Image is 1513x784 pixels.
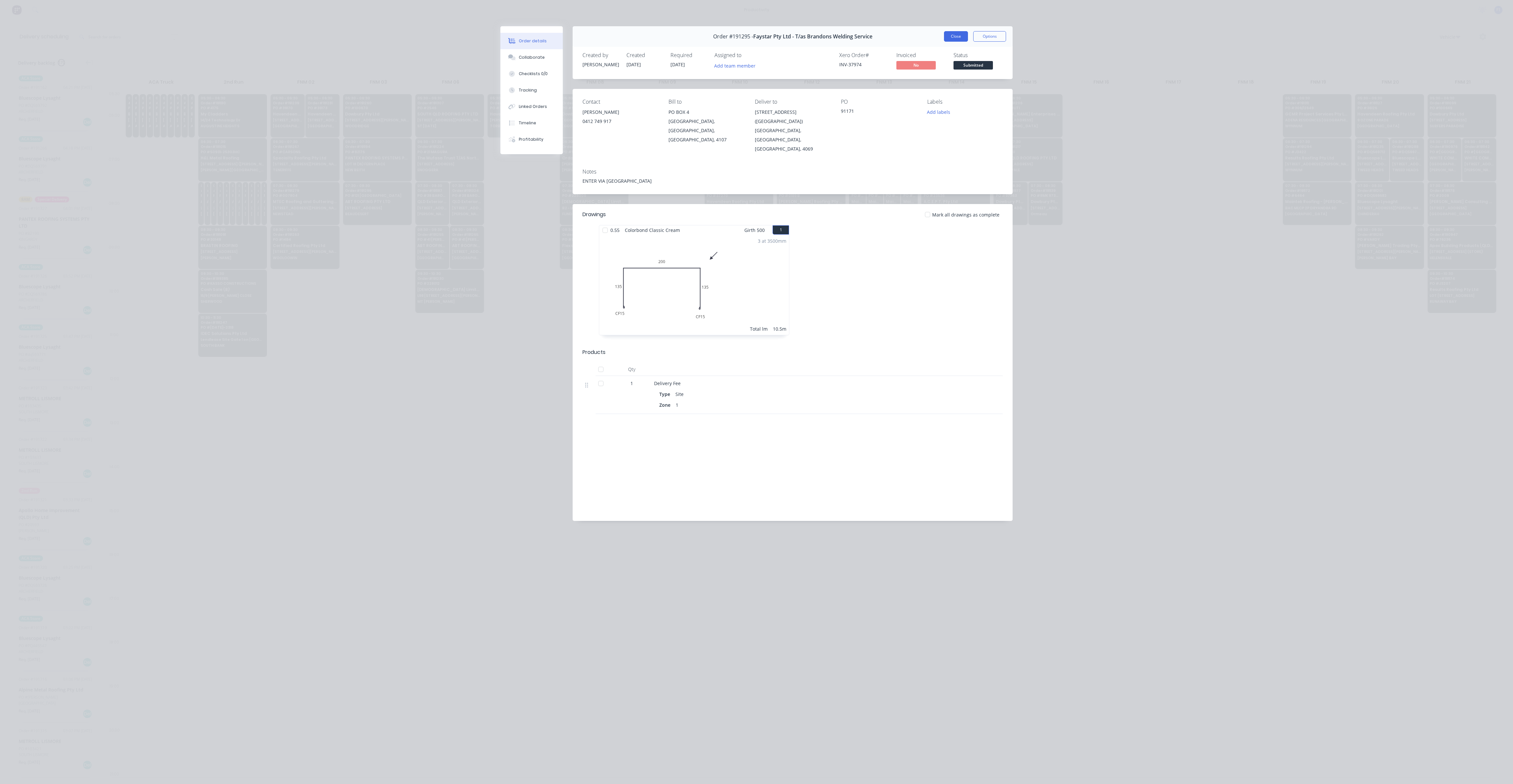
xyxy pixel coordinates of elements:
[896,61,936,69] span: No
[608,225,622,235] span: 0.55
[932,211,999,218] span: Mark all drawings as complete
[841,108,916,117] div: 91171
[973,31,1006,42] button: Options
[500,98,563,115] button: Linked Orders
[670,52,707,58] div: Required
[500,131,563,148] button: Profitability
[582,61,619,68] div: [PERSON_NAME]
[582,169,1003,175] div: Notes
[500,33,563,49] button: Order details
[927,99,1003,105] div: Labels
[582,99,658,105] div: Contact
[500,49,563,66] button: Collaborate
[519,54,545,60] div: Collaborate
[626,52,663,58] div: Created
[519,38,547,44] div: Order details
[773,325,786,332] div: 10.5m
[519,87,537,93] div: Tracking
[944,31,968,42] button: Close
[753,33,872,40] span: Faystar Pty Ltd - T/as Brandons Welding Service
[954,52,1003,58] div: Status
[758,237,786,244] div: 3 at 3500mm
[669,108,744,144] div: PO BOX 4[GEOGRAPHIC_DATA], [GEOGRAPHIC_DATA], [GEOGRAPHIC_DATA], 4107
[670,61,685,68] span: [DATE]
[744,225,765,235] span: Girth 500
[839,52,888,58] div: Xero Order #
[755,108,830,126] div: [STREET_ADDRESS] ([GEOGRAPHIC_DATA])
[626,61,641,68] span: [DATE]
[582,348,605,356] div: Products
[923,108,954,116] button: Add labels
[659,389,673,399] div: Type
[750,325,768,332] div: Total lm
[500,115,563,131] button: Timeline
[896,52,946,58] div: Invoiced
[500,82,563,98] button: Tracking
[673,400,681,410] div: 1
[714,61,759,70] button: Add team member
[673,389,686,399] div: Site
[582,177,1003,184] div: ENTER VIA [GEOGRAPHIC_DATA]
[713,33,753,40] span: Order #191295 -
[755,99,830,105] div: Deliver to
[582,108,658,117] div: [PERSON_NAME]
[669,99,744,105] div: Bill to
[755,126,830,154] div: [GEOGRAPHIC_DATA], [GEOGRAPHIC_DATA], [GEOGRAPHIC_DATA], 4069
[582,117,658,126] div: 0412 749 917
[711,61,759,70] button: Add team member
[612,363,651,376] div: Qty
[500,66,563,82] button: Checklists 0/0
[582,52,619,58] div: Created by
[519,120,536,126] div: Timeline
[714,52,780,58] div: Assigned to
[659,400,673,410] div: Zone
[519,71,548,77] div: Checklists 0/0
[954,61,993,71] button: Submitted
[954,61,993,69] span: Submitted
[519,104,547,110] div: Linked Orders
[519,136,543,142] div: Profitability
[669,108,744,117] div: PO BOX 4
[841,99,916,105] div: PO
[839,61,888,68] div: INV-37974
[755,108,830,154] div: [STREET_ADDRESS] ([GEOGRAPHIC_DATA])[GEOGRAPHIC_DATA], [GEOGRAPHIC_DATA], [GEOGRAPHIC_DATA], 4069
[582,108,658,129] div: [PERSON_NAME]0412 749 917
[582,211,606,218] div: Drawings
[622,225,683,235] span: Colorbond Classic Cream
[630,380,633,387] span: 1
[599,235,789,335] div: 0CF15135200CF151353 at 3500mmTotal lm10.5m
[773,225,789,235] button: 1
[654,380,681,386] span: Delivery Fee
[669,117,744,144] div: [GEOGRAPHIC_DATA], [GEOGRAPHIC_DATA], [GEOGRAPHIC_DATA], 4107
